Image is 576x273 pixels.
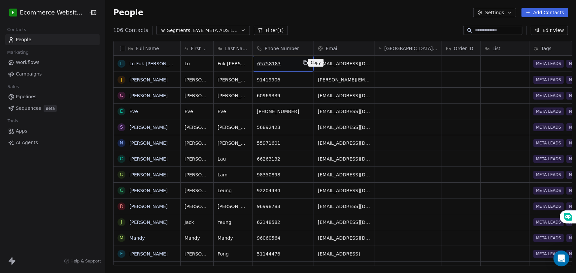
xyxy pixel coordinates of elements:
span: 98350898 [257,171,310,178]
span: 96998783 [257,203,310,210]
button: Edit View [531,26,568,35]
span: First Name [191,45,209,52]
div: Email [314,41,375,55]
span: [PERSON_NAME] [218,140,249,146]
span: [PERSON_NAME] [218,76,249,83]
span: [EMAIL_ADDRESS][DOMAIN_NAME] [318,156,371,162]
a: SequencesBeta [5,103,100,114]
span: Eve [218,108,249,115]
span: Lo [185,60,209,67]
div: Last Name [214,41,253,55]
span: Yeung [218,219,249,226]
div: L [120,60,123,67]
span: META LEADS [533,107,564,115]
span: [PERSON_NAME][EMAIL_ADDRESS] [318,76,371,83]
span: Leung [218,187,249,194]
span: [PERSON_NAME] [185,124,209,131]
span: Tools [5,116,21,126]
div: C [120,171,123,178]
button: Add Contacts [522,8,568,17]
span: [EMAIL_ADDRESS][DOMAIN_NAME] [318,235,371,241]
span: Ecommerce Website Builder [20,8,86,17]
div: List [481,41,529,55]
span: 55971601 [257,140,310,146]
span: Sequences [16,105,41,112]
span: META LEADS [533,234,564,242]
span: [PERSON_NAME] [185,203,209,210]
span: [PHONE_NUMBER] [257,108,310,115]
span: 62148582 [257,219,310,226]
span: Help & Support [71,258,101,264]
span: Tags [541,45,552,52]
span: Contacts [4,25,29,35]
div: Full Name [114,41,180,55]
a: [PERSON_NAME] [129,140,168,146]
span: Mandy [218,235,249,241]
span: [PERSON_NAME] [218,92,249,99]
a: People [5,34,100,45]
span: META LEADS [533,187,564,195]
div: J [121,76,122,83]
span: META LEADS [533,250,564,258]
span: [EMAIL_ADDRESS] [318,251,371,257]
a: [PERSON_NAME] [129,172,168,177]
a: Eve [129,109,138,114]
div: F [120,250,123,257]
span: 106 Contacts [113,26,148,34]
button: Settings [473,8,516,17]
a: [PERSON_NAME] [129,156,168,162]
span: People [113,8,143,17]
span: Apps [16,128,27,135]
span: Fong [218,251,249,257]
div: E [120,108,123,115]
a: Lo Fuk [PERSON_NAME] [129,61,184,66]
a: AI Agents [5,137,100,148]
span: META LEADS [533,171,564,179]
a: [PERSON_NAME] [129,251,168,257]
span: [EMAIL_ADDRESS][DOMAIN_NAME] [318,124,371,131]
div: C [120,155,123,162]
div: Open Intercom Messenger [554,251,569,266]
span: META LEADS [533,155,564,163]
span: EWB META ADS LEADS [193,27,239,34]
span: [EMAIL_ADDRESS][DOMAIN_NAME] [318,171,371,178]
span: META LEADS [533,92,564,100]
span: 66263132 [257,156,310,162]
span: [EMAIL_ADDRESS][DOMAIN_NAME] [318,108,371,115]
span: Full Name [136,45,159,52]
span: 51144476 [257,251,310,257]
span: E [12,9,15,16]
span: 96060564 [257,235,310,241]
span: [PERSON_NAME] [185,140,209,146]
span: [EMAIL_ADDRESS][DOMAIN_NAME] [318,187,371,194]
div: C [120,187,123,194]
span: Email [326,45,339,52]
div: grid [114,56,181,266]
span: Eve [185,108,209,115]
a: [PERSON_NAME] [129,204,168,209]
span: [PERSON_NAME] [218,203,249,210]
span: Pipelines [16,93,36,100]
span: META LEADS [533,123,564,131]
p: Copy [311,60,321,65]
a: Apps [5,126,100,136]
span: META LEADS [533,202,564,210]
a: [PERSON_NAME] [129,220,168,225]
span: Workflows [16,59,40,66]
span: Order ID [454,45,473,52]
a: Campaigns [5,69,100,79]
span: List [492,45,500,52]
span: 65758183 [257,60,297,67]
span: META LEADS [533,60,564,68]
div: [GEOGRAPHIC_DATA] Status/Many Contacts [375,41,442,55]
a: Mandy [129,235,145,241]
button: Filter(1) [254,26,288,35]
span: Last Name [225,45,249,52]
a: [PERSON_NAME] [129,93,168,98]
div: Order ID [442,41,480,55]
a: [PERSON_NAME] [129,77,168,82]
span: [PERSON_NAME] [185,171,209,178]
span: Phone Number [265,45,299,52]
div: First Name [181,41,213,55]
a: [PERSON_NAME] [129,188,168,193]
